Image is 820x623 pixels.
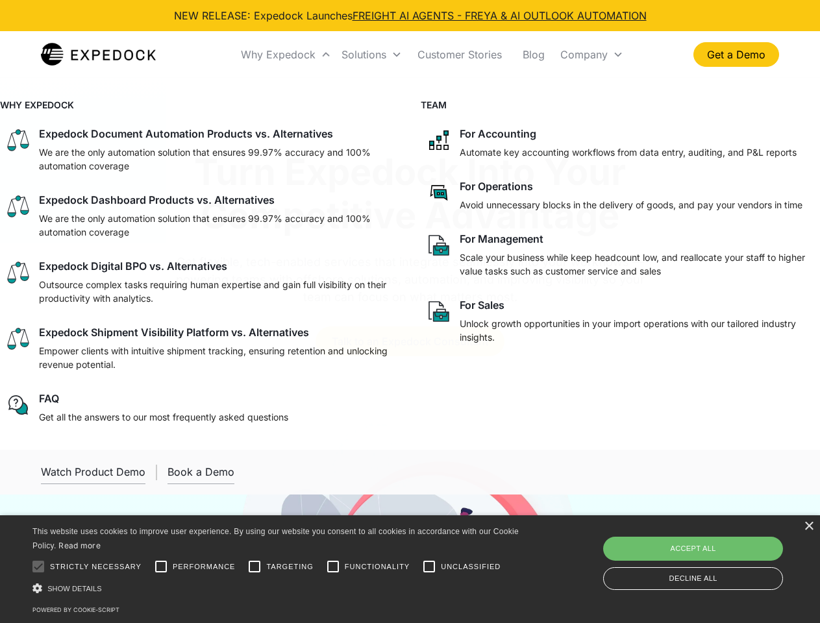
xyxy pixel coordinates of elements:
[39,145,395,173] p: We are the only automation solution that ensures 99.97% accuracy and 100% automation coverage
[460,317,815,344] p: Unlock growth opportunities in your import operations with our tailored industry insights.
[39,212,395,239] p: We are the only automation solution that ensures 99.97% accuracy and 100% automation coverage
[39,410,288,424] p: Get all the answers to our most frequently asked questions
[39,278,395,305] p: Outsource complex tasks requiring human expertise and gain full visibility on their productivity ...
[342,48,386,61] div: Solutions
[236,32,336,77] div: Why Expedock
[460,299,504,311] div: For Sales
[460,232,543,245] div: For Management
[174,8,647,23] div: NEW RELEASE: Expedock Launches
[407,32,512,77] a: Customer Stories
[460,250,815,278] p: Scale your business while keep headcount low, and reallocate your staff to higher value tasks suc...
[41,460,145,484] a: open lightbox
[32,527,519,551] span: This website uses cookies to improve user experience. By using our website you consent to all coo...
[39,127,333,140] div: Expedock Document Automation Products vs. Alternatives
[50,561,142,572] span: Strictly necessary
[555,32,628,77] div: Company
[39,260,227,273] div: Expedock Digital BPO vs. Alternatives
[441,561,501,572] span: Unclassified
[32,606,119,613] a: Powered by cookie-script
[168,465,234,478] div: Book a Demo
[241,48,316,61] div: Why Expedock
[47,585,102,592] span: Show details
[353,9,647,22] a: FREIGHT AI AGENTS - FREYA & AI OUTLOOK AUTOMATION
[460,145,797,159] p: Automate key accounting workflows from data entry, auditing, and P&L reports
[39,193,275,206] div: Expedock Dashboard Products vs. Alternatives
[41,42,156,67] a: home
[41,42,156,67] img: Expedock Logo
[5,392,31,418] img: regular chat bubble icon
[39,392,59,405] div: FAQ
[560,48,608,61] div: Company
[32,581,523,595] div: Show details
[426,299,452,324] img: paper and bag icon
[460,198,802,212] p: Avoid unnecessary blocks in the delivery of goods, and pay your vendors in time
[604,483,820,623] iframe: Chat Widget
[58,541,101,550] a: Read more
[168,460,234,484] a: Book a Demo
[512,32,555,77] a: Blog
[426,232,452,258] img: paper and bag icon
[39,326,309,339] div: Expedock Shipment Visibility Platform vs. Alternatives
[460,180,533,193] div: For Operations
[5,326,31,352] img: scale icon
[426,180,452,206] img: rectangular chat bubble icon
[460,127,536,140] div: For Accounting
[426,127,452,153] img: network like icon
[5,260,31,286] img: scale icon
[336,32,407,77] div: Solutions
[345,561,410,572] span: Functionality
[41,465,145,478] div: Watch Product Demo
[39,344,395,371] p: Empower clients with intuitive shipment tracking, ensuring retention and unlocking revenue potent...
[5,193,31,219] img: scale icon
[693,42,779,67] a: Get a Demo
[266,561,313,572] span: Targeting
[5,127,31,153] img: scale icon
[173,561,236,572] span: Performance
